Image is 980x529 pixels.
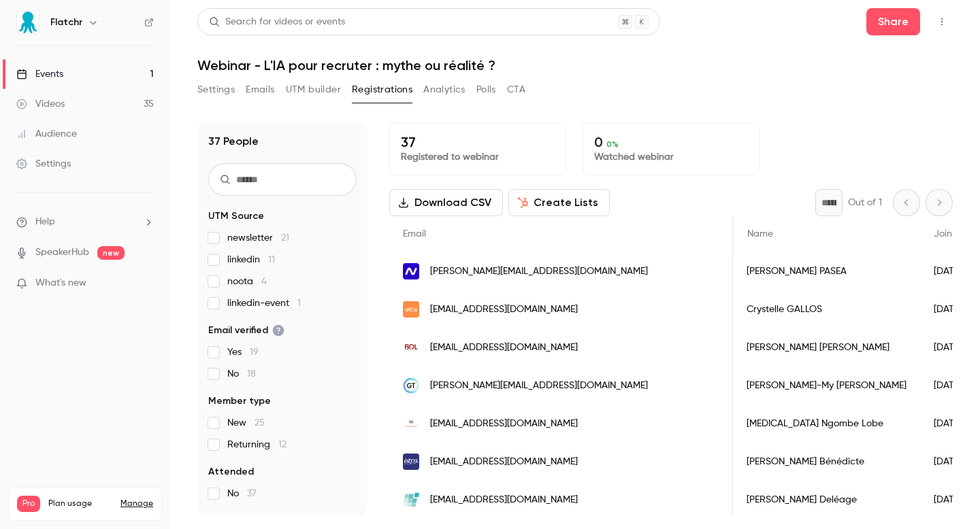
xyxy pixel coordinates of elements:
iframe: Noticeable Trigger [137,277,154,290]
span: [EMAIL_ADDRESS][DOMAIN_NAME] [430,417,578,431]
span: linkedin-event [227,296,301,310]
span: Returning [227,438,287,451]
button: UTM builder [286,79,341,101]
span: Email [403,229,426,239]
span: Attended [208,465,254,479]
button: Share [866,8,920,35]
span: 1 [297,298,301,308]
p: 0 [594,134,748,150]
span: Join date [934,229,976,239]
span: new [97,246,125,260]
h6: Flatchr [50,16,82,29]
span: 37 [247,489,257,498]
img: istp-france.com [403,454,419,470]
span: [EMAIL_ADDRESS][DOMAIN_NAME] [430,303,578,317]
div: Crystelle GALLOS [733,290,920,328]
span: 25 [255,418,265,428]
p: Registered to webinar [401,150,555,164]
span: New [227,416,265,430]
span: noota [227,275,267,288]
span: [PERSON_NAME][EMAIL_ADDRESS][DOMAIN_NAME] [430,379,648,393]
img: Flatchr [17,12,39,33]
img: gutenberg-technology.com [403,377,419,394]
span: 18 [247,369,256,379]
span: Help [35,215,55,229]
div: Search for videos or events [209,15,345,29]
button: Create Lists [508,189,610,216]
div: Events [16,67,63,81]
div: [PERSON_NAME]-My [PERSON_NAME] [733,366,920,405]
img: bonsauveuralby.fr [403,492,419,508]
span: Pro [17,496,40,512]
div: [MEDICAL_DATA] Ngombe Lobe [733,405,920,443]
span: What's new [35,276,86,290]
button: Registrations [352,79,412,101]
span: Name [747,229,773,239]
img: konecta.com [403,263,419,279]
span: [EMAIL_ADDRESS][DOMAIN_NAME] [430,341,578,355]
span: UTM Source [208,209,264,223]
span: 12 [278,440,287,449]
span: Yes [227,345,259,359]
div: Videos [16,97,65,111]
span: Plan usage [48,498,112,509]
div: Settings [16,157,71,171]
h1: 37 People [208,133,259,150]
div: [PERSON_NAME] [PERSON_NAME] [733,328,920,366]
span: 19 [250,347,259,357]
li: help-dropdown-opener [16,215,154,229]
span: linkedin [227,253,275,267]
button: Settings [197,79,235,101]
span: 11 [268,255,275,264]
a: SpeakerHub [35,245,89,260]
div: Audience [16,127,77,141]
p: Watched webinar [594,150,748,164]
span: 0 % [606,139,619,149]
a: Manage [120,498,153,509]
div: [PERSON_NAME] PASEA [733,252,920,290]
button: Analytics [423,79,465,101]
span: [EMAIL_ADDRESS][DOMAIN_NAME] [430,493,578,507]
span: 4 [261,277,267,286]
img: bdl-experts.com [403,339,419,356]
span: No [227,367,256,381]
div: [PERSON_NAME] Deléage [733,481,920,519]
button: Download CSV [389,189,503,216]
button: CTA [507,79,525,101]
span: newsletter [227,231,289,245]
span: Email verified [208,324,284,337]
img: extia.fr [403,301,419,318]
span: No [227,487,257,500]
span: [PERSON_NAME][EMAIL_ADDRESS][DOMAIN_NAME] [430,264,648,279]
span: [EMAIL_ADDRESS][DOMAIN_NAME] [430,455,578,469]
button: Polls [476,79,496,101]
div: [PERSON_NAME] Bénédicte [733,443,920,481]
span: 21 [281,233,289,243]
span: Views [208,514,235,528]
button: Emails [246,79,274,101]
p: Out of 1 [848,196,882,209]
span: Member type [208,394,271,408]
h1: Webinar - L'IA pour recruter : mythe ou réalité ? [197,57,953,73]
p: 37 [401,134,555,150]
img: garance.com [403,415,419,432]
